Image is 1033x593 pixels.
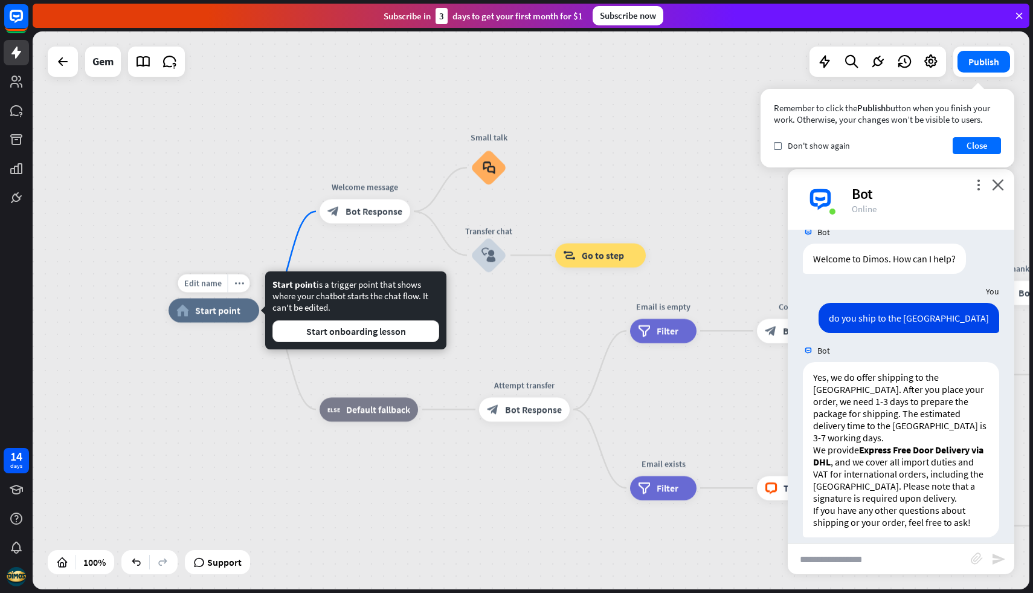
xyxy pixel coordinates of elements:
[819,303,999,333] div: do you ship to the [GEOGRAPHIC_DATA]
[10,462,22,470] div: days
[748,300,857,313] div: Collect email
[593,6,663,25] div: Subscribe now
[852,203,1000,215] div: Online
[80,552,109,572] div: 100%
[10,451,22,462] div: 14
[346,403,410,415] span: Default fallback
[813,444,983,468] strong: Express Free Door Delivery via DHL
[311,181,419,193] div: Welcome message
[487,403,499,415] i: block_bot_response
[657,325,678,337] span: Filter
[436,8,448,24] div: 3
[765,482,777,494] i: block_livechat
[973,179,984,190] i: more_vert
[470,379,579,391] div: Attempt transfer
[957,51,1010,73] button: Publish
[621,458,706,470] div: Email exists
[971,552,983,565] i: block_attachment
[272,320,439,342] button: Start onboarding lesson
[384,8,583,24] div: Subscribe in days to get your first month for $1
[505,403,562,415] span: Bot Response
[817,345,830,356] span: Bot
[813,444,989,504] p: We provide , and we cover all import duties and VAT for international orders, including the [GEOG...
[657,482,678,494] span: Filter
[621,300,706,313] div: Email is empty
[813,371,989,444] p: Yes, we do offer shipping to the [GEOGRAPHIC_DATA]. After you place your order, we need 1-3 days ...
[327,206,340,218] i: block_bot_response
[462,131,516,143] div: Small talk
[638,482,651,494] i: filter
[207,552,242,572] span: Support
[176,305,189,317] i: home_2
[788,140,850,151] span: Don't show again
[774,102,1001,125] div: Remember to click the button when you finish your work. Otherwise, your changes won’t be visible ...
[452,225,525,237] div: Transfer chat
[852,184,1000,203] div: Bot
[784,482,838,494] span: Transfer chat
[483,161,495,174] i: block_faq
[346,206,402,218] span: Bot Response
[184,278,222,289] span: Edit name
[272,279,439,342] div: is a trigger point that shows where your chatbot starts the chat flow. It can't be edited.
[272,279,317,290] span: Start point
[986,286,999,297] span: You
[638,325,651,337] i: filter
[783,325,840,337] span: Bot Response
[195,305,240,317] span: Start point
[582,249,624,261] span: Go to step
[234,279,244,288] i: more_horiz
[813,504,989,528] p: If you have any other questions about shipping or your order, feel free to ask!
[563,249,576,261] i: block_goto
[10,5,46,41] button: Open LiveChat chat widget
[953,137,1001,154] button: Close
[991,552,1006,566] i: send
[817,227,830,238] span: Bot
[481,248,496,262] i: block_user_input
[992,179,1004,190] i: close
[857,102,886,114] span: Publish
[765,325,777,337] i: block_bot_response
[327,403,340,415] i: block_fallback
[4,448,29,473] a: 14 days
[803,244,966,274] div: Welcome to Dimos. How can I help?
[92,47,114,77] div: Gem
